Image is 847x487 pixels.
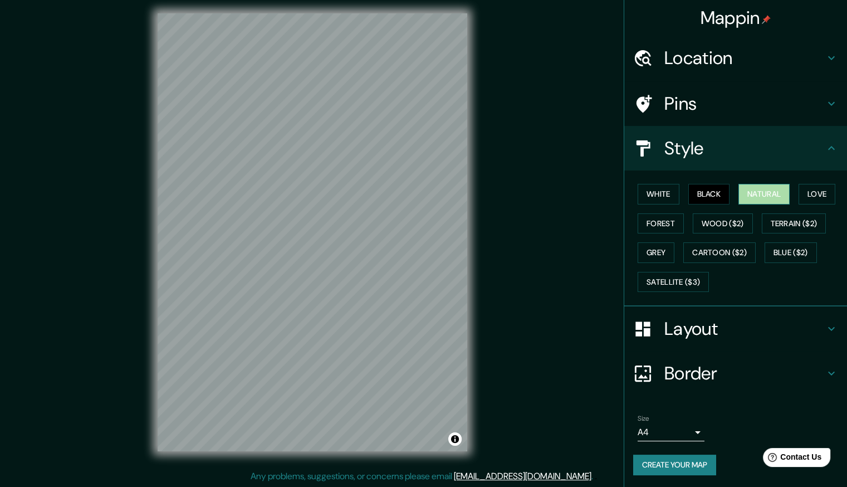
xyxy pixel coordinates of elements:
div: A4 [638,423,704,441]
div: . [593,470,595,483]
button: Grey [638,242,674,263]
button: Natural [738,184,790,204]
h4: Style [664,137,825,159]
h4: Mappin [701,7,771,29]
button: Black [688,184,730,204]
img: pin-icon.png [762,15,771,24]
button: Love [799,184,835,204]
div: Layout [624,306,847,351]
a: [EMAIL_ADDRESS][DOMAIN_NAME] [454,470,591,482]
div: Location [624,36,847,80]
button: Toggle attribution [448,432,462,446]
div: Border [624,351,847,396]
button: Terrain ($2) [762,213,826,234]
button: Wood ($2) [693,213,753,234]
div: Pins [624,81,847,126]
h4: Pins [664,92,825,115]
div: . [595,470,597,483]
button: Cartoon ($2) [683,242,756,263]
button: Blue ($2) [765,242,817,263]
button: Satellite ($3) [638,272,709,293]
div: Style [624,126,847,171]
button: Forest [638,213,684,234]
h4: Layout [664,318,825,340]
button: Create your map [633,455,716,475]
h4: Border [664,362,825,384]
canvas: Map [158,13,467,451]
p: Any problems, suggestions, or concerns please email . [251,470,593,483]
iframe: Help widget launcher [748,444,835,475]
label: Size [638,414,649,423]
h4: Location [664,47,825,69]
button: White [638,184,679,204]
